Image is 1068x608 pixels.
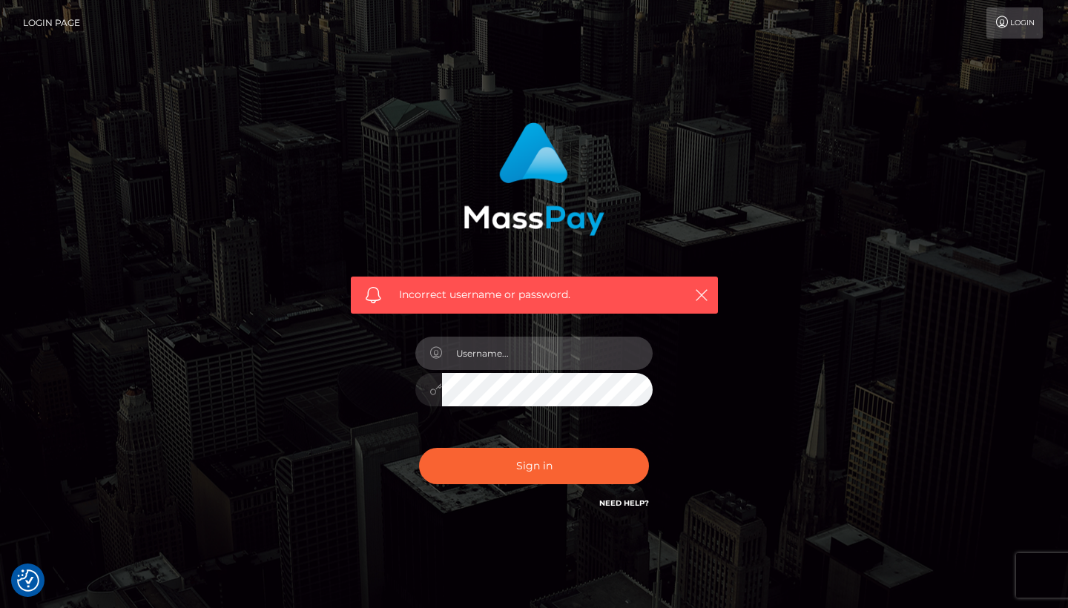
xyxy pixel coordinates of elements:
[599,498,649,508] a: Need Help?
[464,122,604,236] img: MassPay Login
[442,337,653,370] input: Username...
[23,7,80,39] a: Login Page
[986,7,1043,39] a: Login
[399,287,670,303] span: Incorrect username or password.
[17,569,39,592] img: Revisit consent button
[419,448,649,484] button: Sign in
[17,569,39,592] button: Consent Preferences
